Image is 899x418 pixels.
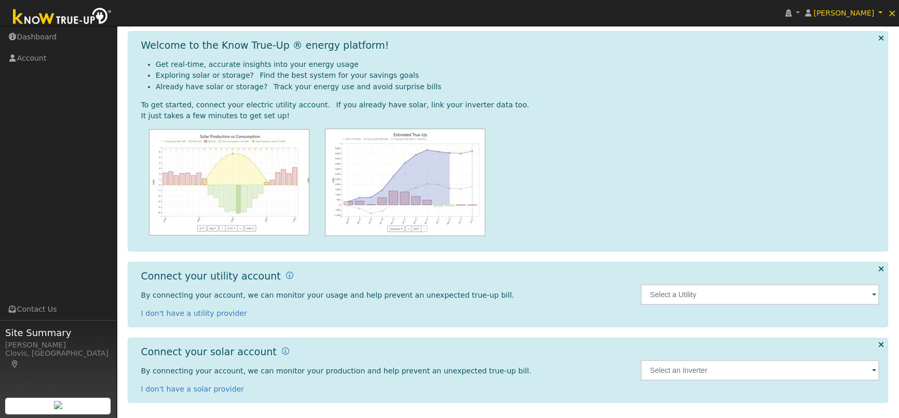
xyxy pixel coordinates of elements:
[141,385,244,393] a: I don't have a solar provider
[5,348,111,370] div: Clovis, [GEOGRAPHIC_DATA]
[54,401,62,409] img: retrieve
[141,367,532,375] span: By connecting your account, we can monitor your production and help prevent an unexpected true-up...
[8,6,117,29] img: Know True-Up
[141,309,247,317] a: I don't have a utility provider
[156,59,880,70] li: Get real-time, accurate insights into your energy usage
[141,39,389,51] h1: Welcome to the Know True-Up ® energy platform!
[10,360,20,368] a: Map
[156,70,880,81] li: Exploring solar or storage? Find the best system for your savings goals
[141,346,277,358] h1: Connect your solar account
[641,360,879,381] input: Select an Inverter
[813,9,874,17] span: [PERSON_NAME]
[888,7,896,19] span: ×
[641,284,879,305] input: Select a Utility
[141,110,880,121] div: It just takes a few minutes to get set up!
[5,326,111,340] span: Site Summary
[5,340,111,351] div: [PERSON_NAME]
[141,100,880,110] div: To get started, connect your electric utility account. If you already have solar, link your inver...
[156,81,880,92] li: Already have solar or storage? Track your energy use and avoid surprise bills
[141,291,514,299] span: By connecting your account, we can monitor your usage and help prevent an unexpected true-up bill.
[141,270,281,282] h1: Connect your utility account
